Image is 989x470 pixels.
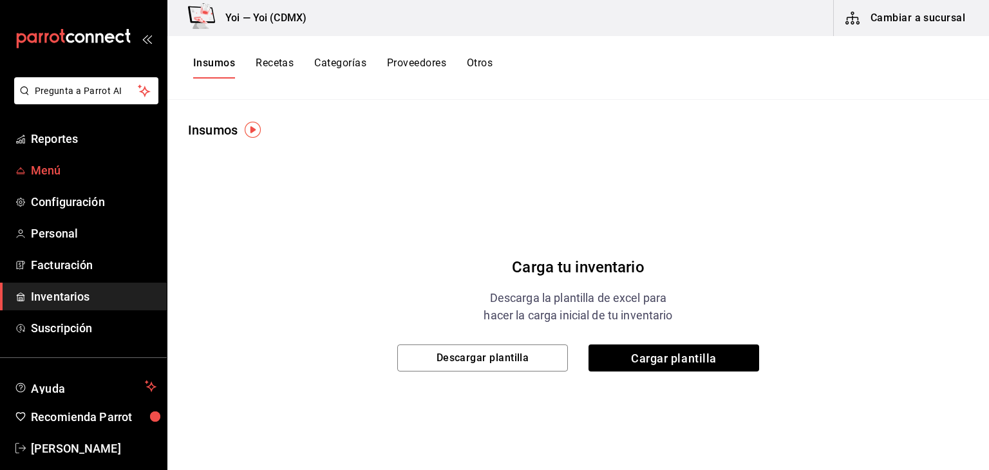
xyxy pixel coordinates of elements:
div: Insumos [188,120,238,140]
img: Tooltip marker [245,122,261,138]
button: Otros [467,57,493,79]
h3: Yoi — Yoi (CDMX) [215,10,306,26]
div: navigation tabs [193,57,493,79]
span: Recomienda Parrot [31,408,156,426]
button: Recetas [256,57,294,79]
button: Proveedores [387,57,446,79]
span: Cargar plantilla [589,344,759,371]
span: Personal [31,225,156,242]
span: Menú [31,162,156,179]
button: Descargar plantilla [397,344,568,371]
button: open_drawer_menu [142,33,152,44]
button: Insumos [193,57,235,79]
a: Pregunta a Parrot AI [9,93,158,107]
div: Descarga la plantilla de excel para hacer la carga inicial de tu inventario [482,289,675,324]
span: Ayuda [31,379,140,394]
span: Configuración [31,193,156,211]
span: Facturación [31,256,156,274]
button: Categorías [314,57,366,79]
button: Pregunta a Parrot AI [14,77,158,104]
span: Suscripción [31,319,156,337]
div: Carga tu inventario [411,256,746,279]
span: Reportes [31,130,156,147]
span: [PERSON_NAME] [31,440,156,457]
span: Pregunta a Parrot AI [35,84,138,98]
span: Inventarios [31,288,156,305]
